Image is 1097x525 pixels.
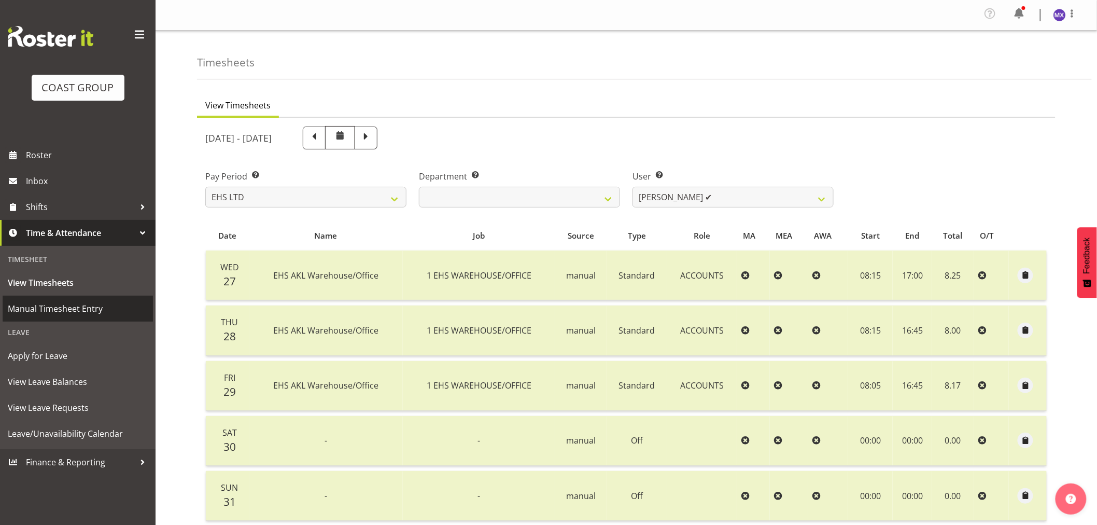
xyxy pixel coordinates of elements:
[197,57,255,68] h4: Timesheets
[3,395,153,421] a: View Leave Requests
[8,426,148,441] span: Leave/Unavailability Calendar
[8,400,148,416] span: View Leave Requests
[8,348,148,364] span: Apply for Leave
[205,99,271,112] span: View Timesheets
[1066,494,1076,504] img: help-xxl-2.png
[3,270,153,296] a: View Timesheets
[3,322,153,343] div: Leave
[26,199,135,215] span: Shifts
[26,147,150,163] span: Roster
[8,26,93,47] img: Rosterit website logo
[8,275,148,291] span: View Timesheets
[3,421,153,447] a: Leave/Unavailability Calendar
[26,173,150,189] span: Inbox
[1082,238,1092,274] span: Feedback
[1053,9,1066,21] img: michelle-xiang8229.jpg
[8,301,148,316] span: Manual Timesheet Entry
[3,343,153,369] a: Apply for Leave
[3,296,153,322] a: Manual Timesheet Entry
[8,374,148,390] span: View Leave Balances
[26,454,135,470] span: Finance & Reporting
[3,369,153,395] a: View Leave Balances
[26,225,135,241] span: Time & Attendance
[42,80,114,95] div: COAST GROUP
[3,248,153,270] div: Timesheet
[1077,227,1097,298] button: Feedback - Show survey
